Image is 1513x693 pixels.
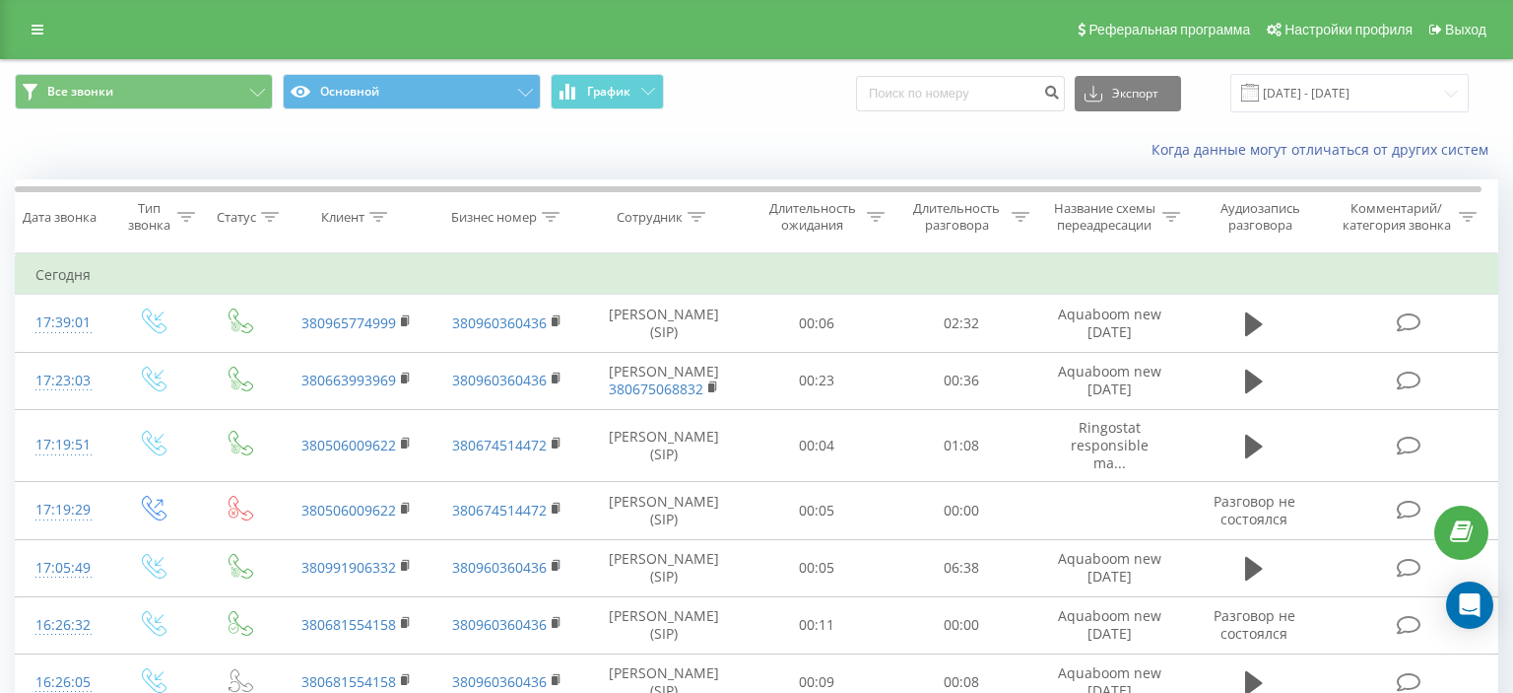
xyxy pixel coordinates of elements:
[582,352,745,409] td: [PERSON_NAME]
[301,371,396,389] a: 380663993969
[452,558,547,577] a: 380960360436
[301,558,396,577] a: 380991906332
[35,606,89,645] div: 16:26:32
[301,501,396,520] a: 380506009622
[35,362,89,400] div: 17:23:03
[452,313,547,332] a: 380960360436
[889,409,1034,482] td: 01:08
[889,539,1034,596] td: 06:38
[889,482,1034,539] td: 00:00
[452,436,547,454] a: 380674514472
[452,501,547,520] a: 380674514472
[35,549,89,588] div: 17:05:49
[1075,76,1181,111] button: Экспорт
[47,84,113,100] span: Все звонки
[582,596,745,654] td: [PERSON_NAME] (SIP)
[35,491,89,529] div: 17:19:29
[582,539,745,596] td: [PERSON_NAME] (SIP)
[1034,539,1185,596] td: Aquaboom new [DATE]
[1203,200,1319,234] div: Аудиозапись разговора
[1034,352,1185,409] td: Aquaboom new [DATE]
[452,371,547,389] a: 380960360436
[745,539,889,596] td: 00:05
[745,409,889,482] td: 00:04
[1034,295,1185,352] td: Aquaboom new [DATE]
[1088,22,1250,37] span: Реферальная программа
[301,436,396,454] a: 380506009622
[551,74,664,109] button: График
[582,295,745,352] td: [PERSON_NAME] (SIP)
[745,352,889,409] td: 00:23
[451,209,537,226] div: Бизнес номер
[1151,140,1498,159] a: Когда данные могут отличаться от других систем
[762,200,862,234] div: Длительность ожидания
[125,200,172,234] div: Тип звонка
[1214,492,1295,528] span: Разговор не состоялся
[889,596,1034,654] td: 00:00
[283,74,541,109] button: Основной
[1446,582,1493,629] div: Open Intercom Messenger
[617,209,683,226] div: Сотрудник
[452,615,547,634] a: 380960360436
[1214,606,1295,643] span: Разговор не состоялся
[582,482,745,539] td: [PERSON_NAME] (SIP)
[301,615,396,634] a: 380681554158
[35,426,89,464] div: 17:19:51
[1339,200,1454,234] div: Комментарий/категория звонка
[587,85,630,99] span: График
[15,74,273,109] button: Все звонки
[1284,22,1413,37] span: Настройки профиля
[745,295,889,352] td: 00:06
[301,672,396,691] a: 380681554158
[745,596,889,654] td: 00:11
[301,313,396,332] a: 380965774999
[582,409,745,482] td: [PERSON_NAME] (SIP)
[1034,596,1185,654] td: Aquaboom new [DATE]
[907,200,1007,234] div: Длительность разговора
[1071,418,1149,472] span: Ringostat responsible ma...
[889,352,1034,409] td: 00:36
[856,76,1065,111] input: Поиск по номеру
[16,255,1498,295] td: Сегодня
[35,304,89,342] div: 17:39:01
[609,380,703,398] a: 380675068832
[745,482,889,539] td: 00:05
[217,209,256,226] div: Статус
[321,209,364,226] div: Клиент
[23,209,97,226] div: Дата звонка
[889,295,1034,352] td: 02:32
[1445,22,1486,37] span: Выход
[1052,200,1157,234] div: Название схемы переадресации
[452,672,547,691] a: 380960360436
